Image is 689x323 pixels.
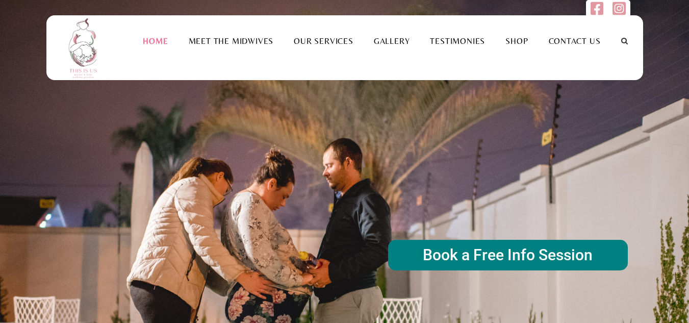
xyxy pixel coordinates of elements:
[62,15,108,80] img: This is us practice
[591,1,603,16] img: facebook-square.svg
[133,36,178,46] a: Home
[420,36,495,46] a: Testimonies
[613,1,625,16] img: instagram-square.svg
[539,36,611,46] a: Contact Us
[495,36,538,46] a: Shop
[613,7,625,18] a: Follow us on Instagram
[388,240,628,270] rs-layer: Book a Free Info Session
[284,36,364,46] a: Our Services
[178,36,284,46] a: Meet the Midwives
[364,36,420,46] a: Gallery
